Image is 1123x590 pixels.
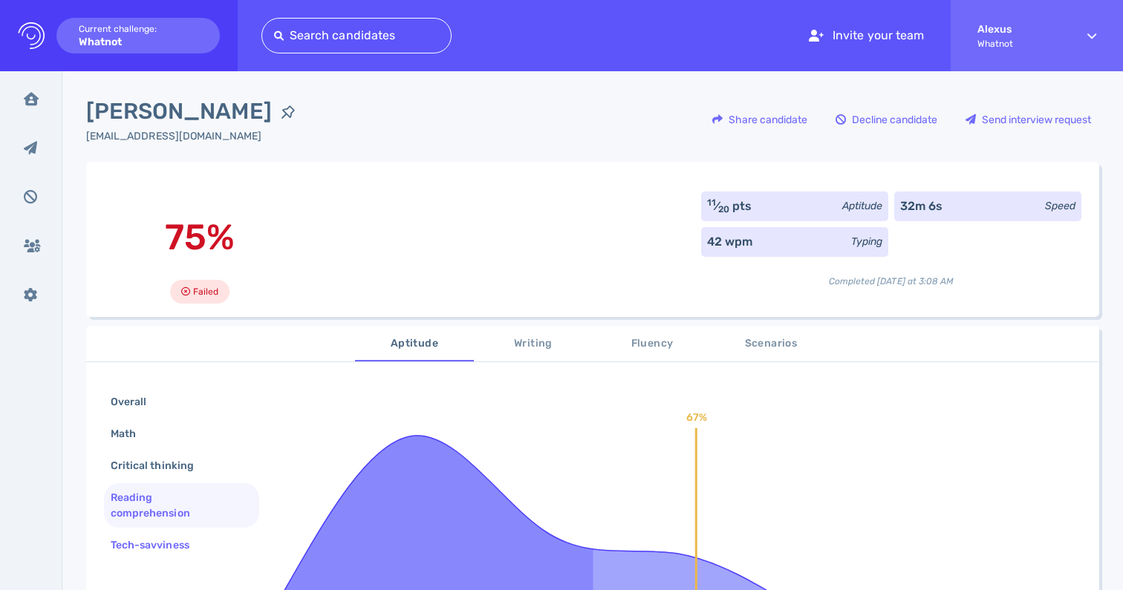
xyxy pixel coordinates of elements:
text: 67% [686,411,707,424]
div: Aptitude [842,198,882,214]
span: [PERSON_NAME] [86,95,272,128]
span: 75% [165,216,235,258]
span: Whatnot [977,39,1061,49]
div: Overall [108,391,164,413]
button: Send interview request [957,102,1099,137]
div: Critical thinking [108,455,212,476]
strong: Alexus [977,23,1061,36]
span: Scenarios [720,335,821,353]
div: Math [108,423,154,445]
button: Decline candidate [827,102,945,137]
sup: 11 [707,197,716,208]
div: Reading comprehension [108,487,244,524]
span: Fluency [602,335,703,353]
div: Send interview request [958,102,1098,137]
div: Completed [DATE] at 3:08 AM [701,263,1081,288]
div: ⁄ pts [707,197,752,215]
div: Speed [1045,198,1075,214]
span: Failed [193,283,218,301]
div: Tech-savviness [108,534,207,556]
div: Decline candidate [828,102,945,137]
div: 42 wpm [707,233,752,251]
sub: 20 [718,204,729,214]
div: Click to copy the email address [86,128,305,144]
button: Share candidate [704,102,816,137]
div: 32m 6s [900,197,943,215]
div: Share candidate [705,102,815,137]
div: Typing [851,234,882,249]
span: Writing [483,335,584,353]
span: Aptitude [364,335,465,353]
